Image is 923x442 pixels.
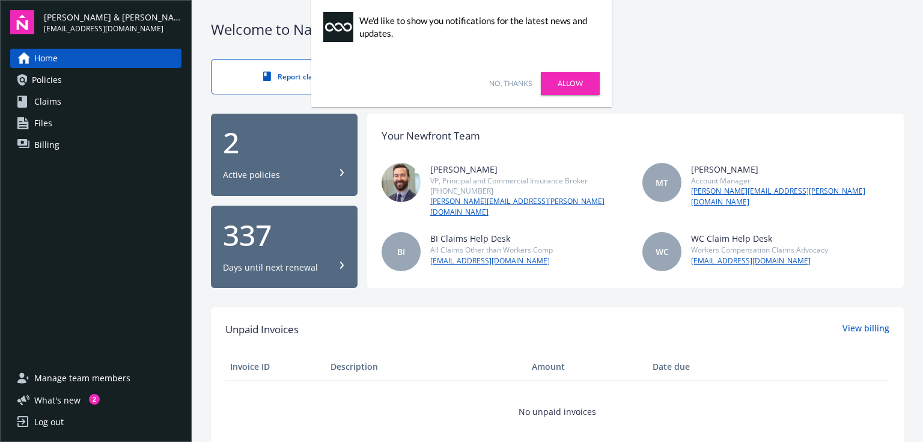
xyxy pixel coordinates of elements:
a: Policies [10,70,181,90]
span: What ' s new [34,394,81,407]
span: Claims [34,92,61,111]
a: [PERSON_NAME][EMAIL_ADDRESS][PERSON_NAME][DOMAIN_NAME] [691,186,889,207]
div: 337 [223,221,346,250]
a: Billing [10,135,181,155]
img: navigator-logo.svg [10,10,34,34]
div: Workers Compensation Claims Advocacy [691,245,828,255]
a: No, thanks [489,78,532,89]
div: We'd like to show you notifications for the latest news and updates. [359,14,594,40]
th: Date due [648,352,748,381]
div: All Claims Other than Workers Comp [430,245,553,255]
div: Days until next renewal [223,262,318,274]
div: Log out [34,413,64,432]
div: Your Newfront Team [382,128,480,144]
div: 2 [223,128,346,157]
a: [EMAIL_ADDRESS][DOMAIN_NAME] [691,256,828,266]
a: Home [10,49,181,68]
div: Report claims [236,72,352,82]
div: Welcome to Navigator [211,19,904,40]
a: View billing [842,322,889,337]
span: Manage team members [34,369,130,388]
span: [PERSON_NAME] & [PERSON_NAME] [44,11,181,23]
a: Claims [10,92,181,111]
div: VP, Principal and Commercial Insurance Broker [430,176,629,186]
div: BI Claims Help Desk [430,232,553,245]
div: 2 [89,394,100,405]
div: WC Claim Help Desk [691,232,828,245]
span: Files [34,114,52,133]
th: Description [326,352,527,381]
span: [EMAIL_ADDRESS][DOMAIN_NAME] [44,23,181,34]
a: Files [10,114,181,133]
span: BI [397,245,405,258]
span: Billing [34,135,59,155]
div: [PHONE_NUMBER] [430,186,629,196]
th: Amount [527,352,648,381]
a: Manage team members [10,369,181,388]
a: [PERSON_NAME][EMAIL_ADDRESS][PERSON_NAME][DOMAIN_NAME] [430,196,629,218]
a: [EMAIL_ADDRESS][DOMAIN_NAME] [430,256,553,266]
span: WC [656,245,669,258]
button: 337Days until next renewal [211,206,358,288]
button: 2Active policies [211,114,358,196]
span: MT [656,176,668,189]
a: Report claims [211,59,377,94]
div: Account Manager [691,176,889,186]
img: photo [382,163,421,202]
span: Home [34,49,58,68]
div: [PERSON_NAME] [430,163,629,176]
span: Policies [32,70,62,90]
span: Unpaid Invoices [225,322,299,337]
div: [PERSON_NAME] [691,163,889,176]
div: Active policies [223,169,280,181]
a: Allow [541,72,600,95]
button: What's new2 [10,394,100,407]
button: [PERSON_NAME] & [PERSON_NAME][EMAIL_ADDRESS][DOMAIN_NAME] [44,10,181,34]
th: Invoice ID [225,352,326,381]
